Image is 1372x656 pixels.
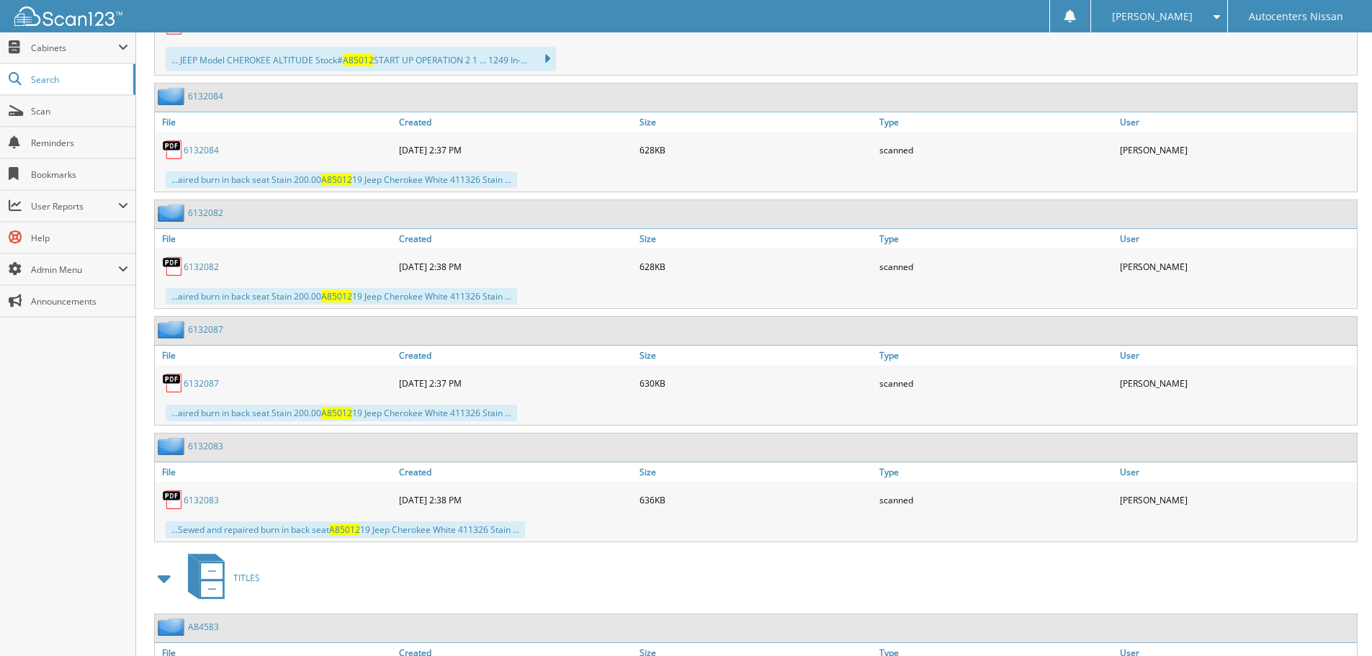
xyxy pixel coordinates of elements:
[1112,12,1193,21] span: [PERSON_NAME]
[166,405,517,421] div: ...aired burn in back seat Stain 200.00 19 Jeep Cherokee White 411326 Stain ...
[31,169,128,181] span: Bookmarks
[636,229,876,248] a: Size
[158,618,188,636] img: folder2.png
[188,621,219,633] a: A84583
[636,346,876,365] a: Size
[343,54,374,66] span: A85012
[158,204,188,222] img: folder2.png
[31,42,118,54] span: Cabinets
[31,73,126,86] span: Search
[636,369,876,397] div: 630KB
[184,261,219,273] a: 6132082
[636,462,876,482] a: Size
[1116,462,1357,482] a: User
[636,135,876,164] div: 628KB
[31,232,128,244] span: Help
[166,47,556,71] div: ... JEEP Model CHEROKEE ALTITUDE Stock# START UP OPERATION 2 1 ... 1249 In-...
[233,572,260,584] span: TITLES
[179,549,260,606] a: TITLES
[162,372,184,394] img: PDF.png
[31,264,118,276] span: Admin Menu
[158,437,188,455] img: folder2.png
[876,135,1116,164] div: scanned
[876,229,1116,248] a: Type
[31,105,128,117] span: Scan
[395,485,636,514] div: [DATE] 2:38 PM
[321,407,352,419] span: A85012
[155,229,395,248] a: File
[1116,135,1357,164] div: [PERSON_NAME]
[166,288,517,305] div: ...aired burn in back seat Stain 200.00 19 Jeep Cherokee White 411326 Stain ...
[395,369,636,397] div: [DATE] 2:37 PM
[166,521,525,538] div: ...Sewed and repaired burn in back seat 19 Jeep Cherokee White 411326 Stain ...
[395,135,636,164] div: [DATE] 2:37 PM
[395,229,636,248] a: Created
[31,200,118,212] span: User Reports
[188,207,223,219] a: 6132082
[1116,369,1357,397] div: [PERSON_NAME]
[188,90,223,102] a: 6132084
[1116,112,1357,132] a: User
[1116,485,1357,514] div: [PERSON_NAME]
[395,252,636,281] div: [DATE] 2:38 PM
[162,256,184,277] img: PDF.png
[184,144,219,156] a: 6132084
[321,290,352,302] span: A85012
[184,377,219,390] a: 6132087
[1249,12,1343,21] span: Autocenters Nissan
[636,112,876,132] a: Size
[155,346,395,365] a: File
[395,462,636,482] a: Created
[876,252,1116,281] div: scanned
[188,440,223,452] a: 6132083
[636,252,876,281] div: 628KB
[1116,229,1357,248] a: User
[1116,346,1357,365] a: User
[876,369,1116,397] div: scanned
[162,139,184,161] img: PDF.png
[31,137,128,149] span: Reminders
[876,112,1116,132] a: Type
[14,6,122,26] img: scan123-logo-white.svg
[876,346,1116,365] a: Type
[166,171,517,188] div: ...aired burn in back seat Stain 200.00 19 Jeep Cherokee White 411326 Stain ...
[184,494,219,506] a: 6132083
[158,87,188,105] img: folder2.png
[31,295,128,307] span: Announcements
[155,462,395,482] a: File
[162,489,184,511] img: PDF.png
[1116,252,1357,281] div: [PERSON_NAME]
[395,112,636,132] a: Created
[876,462,1116,482] a: Type
[321,174,352,186] span: A85012
[395,346,636,365] a: Created
[188,323,223,336] a: 6132087
[636,485,876,514] div: 636KB
[329,524,360,536] span: A85012
[155,112,395,132] a: File
[158,320,188,338] img: folder2.png
[876,485,1116,514] div: scanned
